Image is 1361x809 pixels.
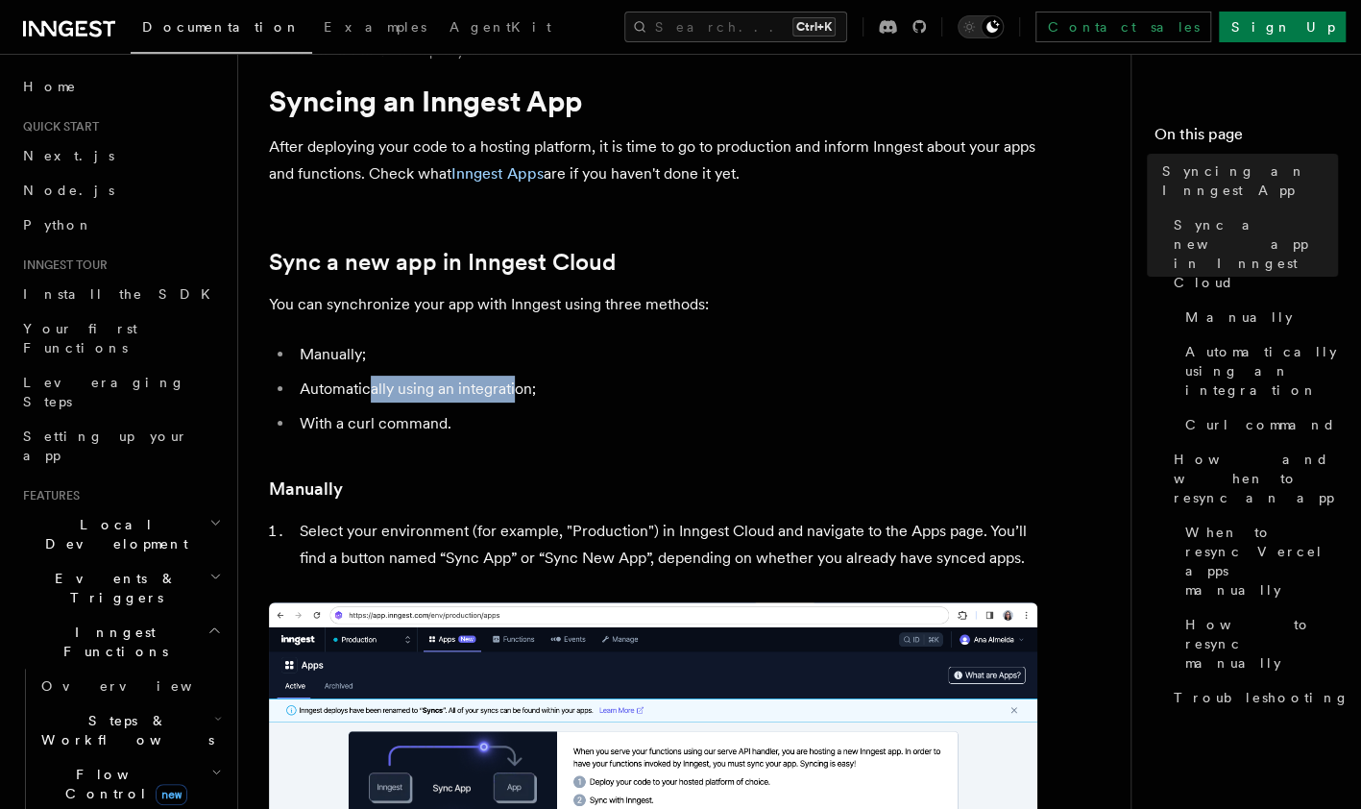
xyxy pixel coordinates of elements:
span: Home [23,77,77,96]
li: Manually; [294,341,1037,368]
span: When to resync Vercel apps manually [1185,523,1338,600]
button: Steps & Workflows [34,703,226,757]
a: When to resync Vercel apps manually [1178,515,1338,607]
span: Overview [41,678,239,694]
h1: Syncing an Inngest App [269,84,1037,118]
a: Contact sales [1035,12,1211,42]
span: Examples [324,19,426,35]
button: Inngest Functions [15,615,226,669]
span: How to resync manually [1185,615,1338,673]
a: Sync a new app in Inngest Cloud [1166,208,1338,300]
a: Sync a new app in Inngest Cloud [269,249,616,276]
a: Automatically using an integration [1178,334,1338,407]
button: Events & Triggers [15,561,226,615]
span: Events & Triggers [15,569,209,607]
a: How to resync manually [1178,607,1338,680]
span: Inngest Functions [15,623,207,661]
span: How and when to resync an app [1174,450,1338,507]
span: Steps & Workflows [34,711,214,749]
span: AgentKit [450,19,551,35]
span: Manually [1185,307,1293,327]
button: Toggle dark mode [958,15,1004,38]
a: Next.js [15,138,226,173]
span: Quick start [15,119,99,135]
span: Python [23,217,93,233]
a: Troubleshooting [1166,680,1338,715]
a: Home [15,69,226,104]
span: Flow Control [34,765,211,803]
a: Sign Up [1219,12,1346,42]
a: Your first Functions [15,311,226,365]
span: Syncing an Inngest App [1162,161,1338,200]
span: new [156,784,187,805]
a: Manually [1178,300,1338,334]
a: Install the SDK [15,277,226,311]
li: With a curl command. [294,410,1037,437]
button: Local Development [15,507,226,561]
span: Sync a new app in Inngest Cloud [1174,215,1338,292]
a: Inngest Apps [451,164,544,183]
span: Troubleshooting [1174,688,1349,707]
kbd: Ctrl+K [792,17,836,37]
a: Syncing an Inngest App [1154,154,1338,208]
a: Manually [269,476,343,503]
span: Your first Functions [23,321,137,355]
li: Automatically using an integration; [294,376,1037,403]
a: Curl command [1178,407,1338,442]
span: Install the SDK [23,286,222,302]
span: Next.js [23,148,114,163]
a: AgentKit [438,6,563,52]
p: You can synchronize your app with Inngest using three methods: [269,291,1037,318]
span: Node.js [23,183,114,198]
a: Setting up your app [15,419,226,473]
span: Inngest tour [15,257,108,273]
span: Leveraging Steps [23,375,185,409]
span: Features [15,488,80,503]
a: Leveraging Steps [15,365,226,419]
a: Python [15,208,226,242]
h4: On this page [1154,123,1338,154]
a: Overview [34,669,226,703]
span: Automatically using an integration [1185,342,1338,400]
span: Local Development [15,515,209,553]
a: Examples [312,6,438,52]
a: How and when to resync an app [1166,442,1338,515]
a: Documentation [131,6,312,54]
p: After deploying your code to a hosting platform, it is time to go to production and inform Innges... [269,134,1037,187]
li: Select your environment (for example, "Production") in Inngest Cloud and navigate to the Apps pag... [294,518,1037,572]
button: Search...Ctrl+K [624,12,847,42]
a: Node.js [15,173,226,208]
span: Setting up your app [23,429,188,463]
span: Curl command [1185,415,1336,434]
span: Documentation [142,19,301,35]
